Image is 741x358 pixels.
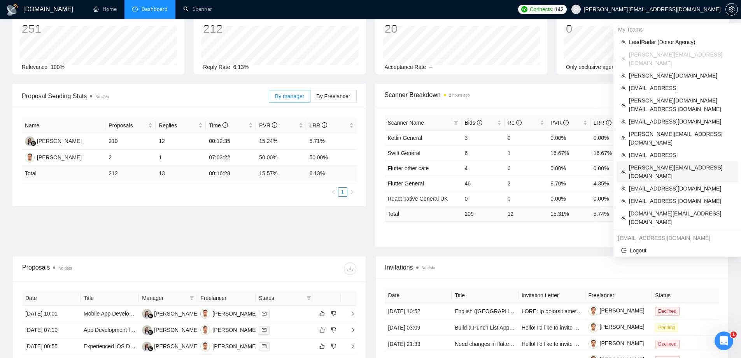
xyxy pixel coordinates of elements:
a: Mobile App Development for First Responders (Android & iOS) [84,310,235,317]
div: [PERSON_NAME] [212,326,257,334]
div: [PERSON_NAME] [37,137,82,145]
img: c1oKCncerhSQmRZHPT6iyXp76plgaiqEuKfk-Hzia65K5s6-vjgoWhv4whdf-5829p [589,306,598,316]
a: [PERSON_NAME] [589,340,645,346]
div: 20 [385,21,431,36]
span: [PERSON_NAME][EMAIL_ADDRESS][DOMAIN_NAME] [629,130,733,147]
button: like [317,325,327,335]
td: 07:03:22 [206,150,256,166]
td: 0.00% [590,191,633,206]
span: info-circle [516,120,522,125]
a: OR[PERSON_NAME] [25,154,82,160]
span: info-circle [477,120,482,125]
div: [PERSON_NAME] [154,309,199,318]
th: Invitation Letter [519,288,585,303]
span: Dashboard [142,6,168,12]
th: Date [385,288,452,303]
img: c1oKCncerhSQmRZHPT6iyXp76plgaiqEuKfk-Hzia65K5s6-vjgoWhv4whdf-5829p [589,323,598,332]
span: filter [305,292,313,304]
span: Acceptance Rate [385,64,426,70]
span: Logout [621,246,733,255]
span: No data [95,95,109,99]
span: team [621,73,626,78]
img: gigradar-bm.png [148,330,153,335]
td: 00:16:28 [206,166,256,181]
span: Status [259,294,303,302]
a: GM[PERSON_NAME] [25,138,82,144]
span: [PERSON_NAME][EMAIL_ADDRESS][DOMAIN_NAME] [629,163,733,180]
img: OR [200,342,210,351]
a: homeHome [93,6,117,12]
td: 1 [505,145,547,160]
span: [PERSON_NAME][DOMAIN_NAME] [629,71,733,80]
span: PVR [259,122,277,129]
span: info-circle [222,122,228,128]
td: 0.00% [590,130,633,145]
a: searchScanner [183,6,212,12]
span: 1 [730,332,737,338]
button: download [344,263,356,275]
span: 142 [555,5,563,14]
span: team [621,186,626,191]
a: [PERSON_NAME] [589,307,645,314]
td: 209 [461,206,504,221]
span: team [621,136,626,141]
span: like [319,343,325,349]
span: team [621,153,626,157]
div: 251 [22,21,95,36]
td: 15.57 % [256,166,306,181]
span: mail [262,328,266,332]
td: 0.00% [590,160,633,176]
a: Pending [655,324,681,330]
img: upwork-logo.png [521,6,527,12]
li: Previous Page [329,187,338,197]
a: GM[PERSON_NAME] [142,343,199,349]
td: 1 [156,150,206,166]
a: React native General UK [388,196,448,202]
span: team [621,86,626,90]
span: filter [189,296,194,300]
button: dislike [329,342,338,351]
span: Scanner Breakdown [385,90,720,100]
div: [PERSON_NAME] [37,153,82,162]
span: [EMAIL_ADDRESS][DOMAIN_NAME] [629,117,733,126]
button: setting [725,3,738,16]
span: Time [209,122,228,129]
td: 212 [105,166,156,181]
button: dislike [329,325,338,335]
td: [DATE] 10:01 [22,306,81,322]
td: [DATE] 00:55 [22,339,81,355]
td: 5.74 % [590,206,633,221]
td: 13 [156,166,206,181]
span: Invitations [385,263,719,272]
span: Manager [142,294,186,302]
td: 5.71% [306,133,356,150]
span: like [319,327,325,333]
span: right [350,190,354,194]
span: user [573,7,579,12]
th: Manager [139,291,197,306]
span: right [344,327,356,333]
span: dislike [331,343,336,349]
td: Build a Punch List App for iOS and Android [452,319,519,336]
span: team [621,56,626,61]
span: LRR [309,122,327,129]
div: [PERSON_NAME] [212,342,257,351]
td: 3 [461,130,504,145]
button: left [329,187,338,197]
td: Need changes in flutter app [js] [452,336,519,352]
div: My Teams [613,23,741,36]
div: [PERSON_NAME] [212,309,257,318]
td: Total [22,166,105,181]
span: mail [262,344,266,349]
td: 12 [156,133,206,150]
a: Experienced iOS Developer Needed for Price Comparison & Rewards App [84,343,263,349]
span: Relevance [22,64,47,70]
span: mail [262,311,266,316]
img: OR [25,153,35,162]
img: GM [25,136,35,146]
td: 0 [461,191,504,206]
span: team [621,199,626,203]
span: PVR [550,120,569,126]
td: English (UK) Voice Actors Needed for Fictional Character Recording [452,303,519,319]
td: [DATE] 07:10 [22,322,81,339]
